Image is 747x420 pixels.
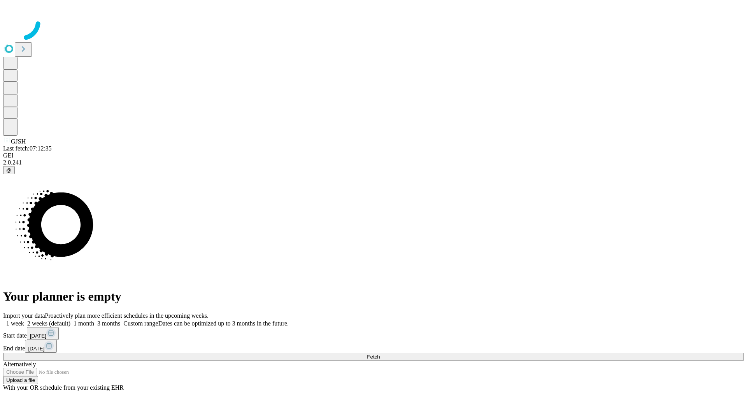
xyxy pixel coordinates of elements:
[11,138,26,145] span: GJSH
[3,327,744,340] div: Start date
[3,312,45,319] span: Import your data
[27,320,70,327] span: 2 weeks (default)
[3,152,744,159] div: GEI
[3,145,52,152] span: Last fetch: 07:12:35
[3,166,15,174] button: @
[28,346,44,352] span: [DATE]
[27,327,59,340] button: [DATE]
[3,361,36,367] span: Alternatively
[3,289,744,304] h1: Your planner is empty
[74,320,94,327] span: 1 month
[97,320,120,327] span: 3 months
[30,333,46,339] span: [DATE]
[367,354,380,360] span: Fetch
[45,312,209,319] span: Proactively plan more efficient schedules in the upcoming weeks.
[6,320,24,327] span: 1 week
[158,320,289,327] span: Dates can be optimized up to 3 months in the future.
[25,340,57,353] button: [DATE]
[3,376,38,384] button: Upload a file
[6,167,12,173] span: @
[3,384,124,391] span: With your OR schedule from your existing EHR
[123,320,158,327] span: Custom range
[3,159,744,166] div: 2.0.241
[3,340,744,353] div: End date
[3,353,744,361] button: Fetch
